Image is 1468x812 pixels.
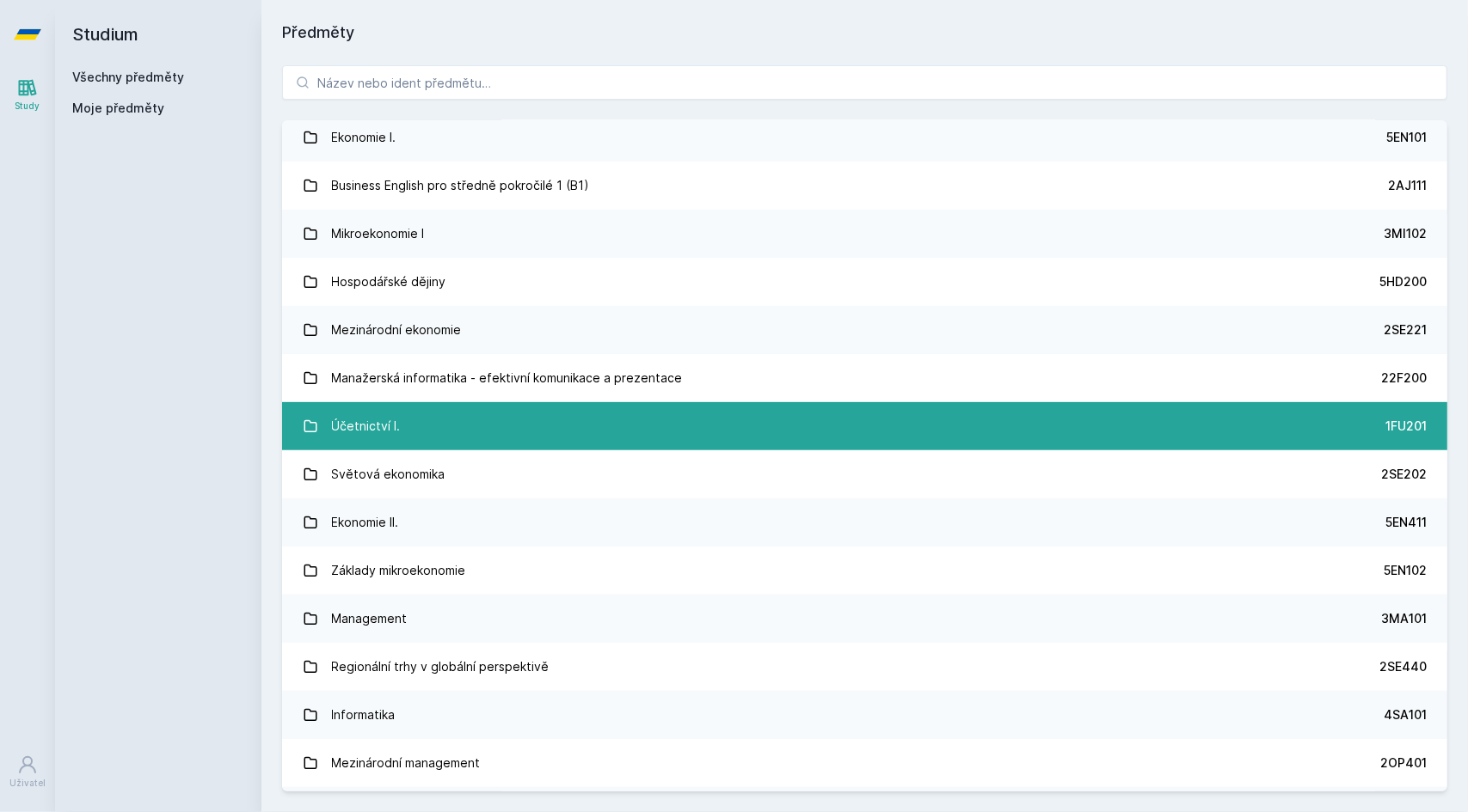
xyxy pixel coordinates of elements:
[282,450,1447,498] a: Světová ekonomika 2SE202
[282,643,1447,691] a: Regionální trhy v globální perspektivě 2SE440
[332,457,445,491] div: Světová ekonomika
[15,100,40,113] div: Study
[1385,418,1427,435] div: 1FU201
[332,120,396,155] div: Ekonomie I.
[1384,321,1427,339] div: 2SE221
[3,69,52,121] a: Study
[332,505,399,540] div: Ekonomie II.
[332,601,408,636] div: Management
[1379,658,1427,675] div: 2SE440
[282,402,1447,450] a: Účetnictví I. 1FU201
[72,70,184,84] a: Všechny předměty
[1381,369,1427,387] div: 22F200
[282,354,1447,402] a: Manažerská informatika - efektivní komunikace a prezentace 22F200
[282,210,1447,258] a: Mikroekonomie I 3MI102
[332,746,481,780] div: Mezinárodní management
[282,162,1447,210] a: Business English pro středně pokročilé 1 (B1) 2AJ111
[282,739,1447,787] a: Mezinárodní management 2OP401
[1384,562,1427,579] div: 5EN102
[1384,225,1427,242] div: 3MI102
[332,698,396,732] div: Informatika
[3,746,52,798] a: Uživatel
[332,313,462,347] div: Mezinárodní ekonomie
[332,409,401,443] div: Účetnictví I.
[1381,610,1427,627] div: 3MA101
[282,546,1447,595] a: Základy mikroekonomie 5EN102
[282,21,1447,45] h1: Předměty
[1380,754,1427,772] div: 2OP401
[1381,466,1427,483] div: 2SE202
[72,100,164,117] span: Moje předměty
[282,113,1447,162] a: Ekonomie I. 5EN101
[282,65,1447,100] input: Název nebo ident předmětu…
[332,168,590,203] div: Business English pro středně pokročilé 1 (B1)
[332,650,550,684] div: Regionální trhy v globální perspektivě
[332,553,466,588] div: Základy mikroekonomie
[1386,129,1427,146] div: 5EN101
[282,691,1447,739] a: Informatika 4SA101
[1384,706,1427,723] div: 4SA101
[282,498,1447,546] a: Ekonomie II. 5EN411
[282,258,1447,306] a: Hospodářské dějiny 5HD200
[332,265,446,299] div: Hospodářské dějiny
[1388,177,1427,194] div: 2AJ111
[1379,273,1427,290] div: 5HD200
[1385,514,1427,531] div: 5EN411
[9,777,46,790] div: Uživatel
[282,306,1447,354] a: Mezinárodní ekonomie 2SE221
[332,217,425,251] div: Mikroekonomie I
[282,595,1447,643] a: Management 3MA101
[332,361,683,395] div: Manažerská informatika - efektivní komunikace a prezentace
